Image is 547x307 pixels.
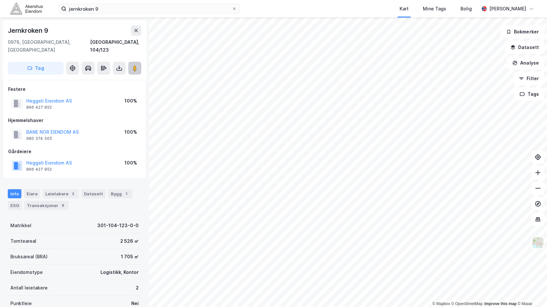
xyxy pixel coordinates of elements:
a: Improve this map [484,301,517,306]
div: 301-104-123-0-0 [97,222,139,229]
div: Transaksjoner [24,201,69,210]
div: Eiere [24,189,40,198]
div: ESG [8,201,22,210]
button: Filter [513,72,544,85]
div: 2 [136,284,139,292]
div: 866 427 852 [26,167,52,172]
div: 100% [124,97,137,105]
div: 0976, [GEOGRAPHIC_DATA], [GEOGRAPHIC_DATA] [8,38,90,54]
div: Bolig [460,5,472,13]
button: Tag [8,62,64,75]
div: Tomteareal [10,237,36,245]
div: Datasett [81,189,106,198]
div: 2 [70,190,76,197]
div: Antall leietakere [10,284,48,292]
div: Info [8,189,21,198]
div: Leietakere [43,189,79,198]
div: 100% [124,128,137,136]
div: Kart [400,5,409,13]
div: [GEOGRAPHIC_DATA], 104/123 [90,38,141,54]
div: Kontrollprogram for chat [515,276,547,307]
img: akershus-eiendom-logo.9091f326c980b4bce74ccdd9f866810c.svg [10,3,43,14]
input: Søk på adresse, matrikkel, gårdeiere, leietakere eller personer [66,4,232,14]
div: 8 [60,202,66,209]
div: 1 705 ㎡ [121,253,139,261]
div: Bruksareal (BRA) [10,253,48,261]
div: 1 [123,190,130,197]
button: Bokmerker [501,25,544,38]
div: Gårdeiere [8,148,141,155]
div: Bygg [108,189,132,198]
div: Eiendomstype [10,268,43,276]
div: Logistikk, Kontor [100,268,139,276]
img: Z [532,237,544,249]
button: Datasett [505,41,544,54]
div: Matrikkel [10,222,31,229]
div: [PERSON_NAME] [489,5,526,13]
div: Festere [8,85,141,93]
button: Analyse [507,56,544,69]
div: 2 526 ㎡ [120,237,139,245]
div: 100% [124,159,137,167]
div: Mine Tags [423,5,446,13]
iframe: Chat Widget [515,276,547,307]
div: Jernkroken 9 [8,25,50,36]
div: 980 374 505 [26,136,52,141]
div: 866 427 852 [26,105,52,110]
button: Tags [514,88,544,101]
a: Mapbox [432,301,450,306]
div: Hjemmelshaver [8,117,141,124]
a: OpenStreetMap [451,301,483,306]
